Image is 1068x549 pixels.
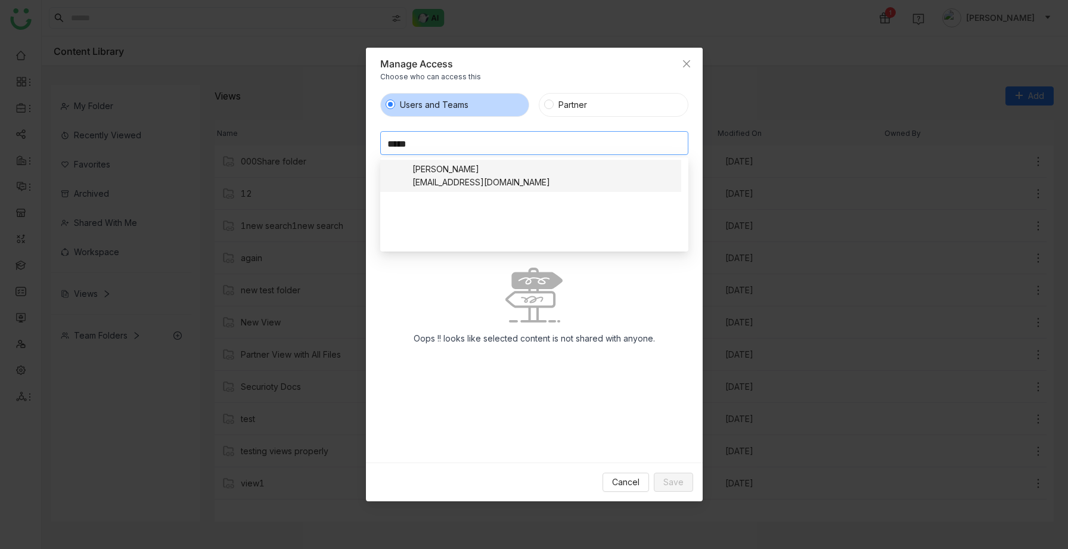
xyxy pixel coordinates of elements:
div: [PERSON_NAME] [412,163,550,176]
div: Oops !! looks like selected content is not shared with anyone. [404,322,665,355]
button: Close [670,48,703,80]
div: Choose who can access this [380,70,688,83]
img: No data [505,268,563,322]
button: Save [654,473,693,492]
button: Cancel [603,473,649,492]
span: Cancel [612,476,639,489]
span: Partner [554,98,592,111]
div: [EMAIL_ADDRESS][DOMAIN_NAME] [412,176,550,189]
nz-option-item: Sravs Jatoth [380,160,681,192]
img: 684aa1c8de261c4b36a40c55 [387,166,406,185]
span: Users and Teams [395,98,473,111]
div: Manage Access [380,57,453,70]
